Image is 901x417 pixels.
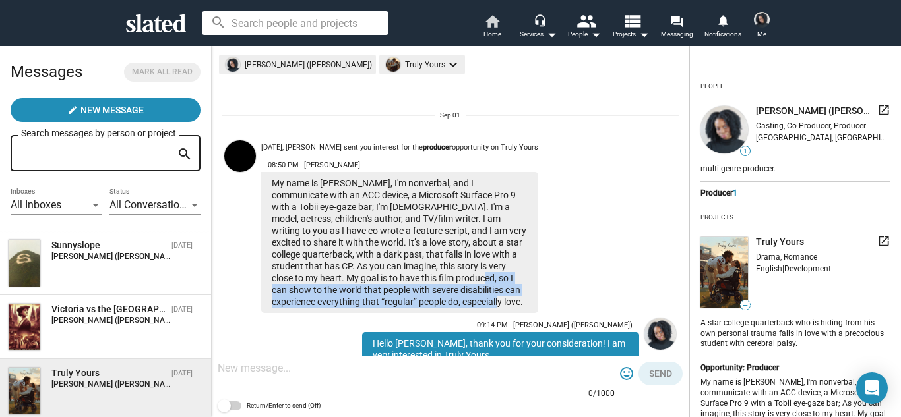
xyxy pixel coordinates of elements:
mat-chip: Truly Yours [379,55,465,74]
span: [PERSON_NAME] [304,161,360,169]
div: People [568,26,601,42]
div: [DATE], [PERSON_NAME] sent you interest for the opportunity on Truly Yours [261,143,538,153]
button: Lania Stewart (Lania Kayell)Me [746,9,778,43]
button: Mark all read [124,63,201,82]
img: undefined [700,237,748,308]
button: New Message [11,98,201,122]
div: multi-genre producer. [700,161,890,175]
span: Notifications [704,26,741,42]
div: Casting, Co-Producer, Producer [756,121,890,130]
mat-icon: keyboard_arrow_down [445,57,461,72]
span: All Conversations [109,198,191,211]
mat-icon: launch [877,103,890,117]
strong: [PERSON_NAME] ([PERSON_NAME]): [51,316,183,325]
mat-icon: arrow_drop_down [636,26,652,42]
div: Victoria vs the United States [51,303,166,316]
mat-icon: view_list [623,11,642,30]
h2: Messages [11,56,82,88]
div: Services [520,26,557,42]
button: Send [638,362,683,385]
span: New Message [80,98,144,122]
mat-icon: notifications [716,14,729,26]
div: Producer [700,188,890,198]
mat-icon: tag_faces [619,366,635,381]
span: 09:14 PM [477,321,508,329]
a: Messaging [654,13,700,42]
span: [PERSON_NAME] ([PERSON_NAME]) [756,105,872,117]
a: Lania Stewart (Lania Kayell) [642,316,679,416]
span: 1 [733,188,737,198]
span: Projects [613,26,649,42]
div: Truly Yours [51,367,166,379]
img: Lania Stewart (Lania Kayell) [644,318,676,350]
span: English [756,264,782,273]
div: Projects [700,208,733,227]
mat-icon: create [67,105,78,115]
mat-icon: people [576,11,596,30]
img: Jessica Frew [224,140,256,172]
div: Opportunity: Producer [700,363,890,372]
a: Home [469,13,515,42]
time: [DATE] [171,241,193,250]
img: Truly Yours [9,368,40,414]
img: Sunnyslope [9,240,40,287]
span: Drama, Romance [756,252,817,262]
mat-icon: launch [877,235,890,248]
button: Services [515,13,561,42]
span: Development [784,264,831,273]
span: All Inboxes [11,198,61,211]
mat-hint: 0/1000 [588,389,615,399]
span: Return/Enter to send (Off) [247,398,321,414]
span: Send [649,362,672,385]
span: Mark all read [132,65,193,79]
img: Victoria vs the United States [9,304,40,350]
img: undefined [700,106,748,153]
div: [GEOGRAPHIC_DATA], [GEOGRAPHIC_DATA], [GEOGRAPHIC_DATA] [756,133,890,142]
span: Messaging [661,26,693,42]
div: Hello [PERSON_NAME], thank you for your consideration! I am very interested in Truly Yours. The s... [362,332,639,414]
mat-icon: arrow_drop_down [544,26,559,42]
div: People [700,77,724,96]
img: Lania Stewart (Lania Kayell) [754,12,770,28]
div: A star college quarterback who is hiding from his own personal trauma falls in love with a precoc... [700,316,890,350]
button: People [561,13,607,42]
time: [DATE] [171,369,193,377]
strong: [PERSON_NAME] ([PERSON_NAME]): [51,252,183,261]
span: Me [757,26,766,42]
a: Notifications [700,13,746,42]
button: Projects [607,13,654,42]
span: 1 [741,148,750,155]
mat-icon: search [177,144,193,165]
span: — [741,302,750,309]
div: Sunnyslope [51,239,166,252]
strong: [PERSON_NAME] ([PERSON_NAME]): [51,379,183,389]
span: 08:50 PM [268,161,299,169]
mat-icon: headset_mic [534,14,545,26]
mat-icon: forum [670,14,683,27]
mat-icon: arrow_drop_down [588,26,604,42]
span: Home [483,26,501,42]
span: Truly Yours [756,236,804,248]
div: My name is [PERSON_NAME], I'm nonverbal, and I communicate with an ACC device, a Microsoft Surfac... [261,172,538,313]
strong: producer [423,143,452,152]
time: [DATE] [171,305,193,314]
span: [PERSON_NAME] ([PERSON_NAME]) [513,321,633,329]
div: Open Intercom Messenger [856,372,888,404]
span: | [782,264,784,273]
mat-icon: home [484,13,500,29]
input: Search people and projects [202,11,388,35]
img: undefined [386,57,400,72]
a: Jessica Frew [222,138,259,316]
